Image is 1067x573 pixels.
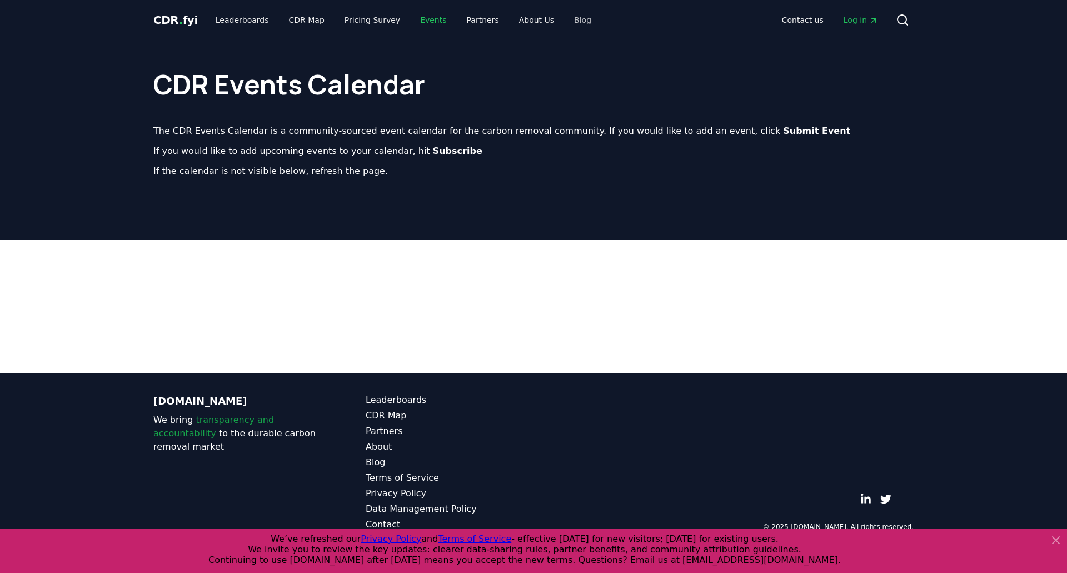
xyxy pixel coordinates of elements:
p: We bring to the durable carbon removal market [153,413,321,454]
p: © 2025 [DOMAIN_NAME]. All rights reserved. [762,522,914,531]
a: LinkedIn [860,494,871,505]
nav: Main [773,10,887,30]
span: transparency and accountability [153,415,274,439]
b: Subscribe [433,146,482,156]
a: About Us [510,10,563,30]
span: CDR fyi [153,13,198,27]
a: CDR.fyi [153,12,198,28]
a: Twitter [880,494,891,505]
b: Submit Event [783,126,850,136]
a: Blog [366,456,533,469]
a: Leaderboards [366,393,533,407]
a: Privacy Policy [366,487,533,500]
a: Leaderboards [207,10,278,30]
span: Log in [844,14,878,26]
a: Data Management Policy [366,502,533,516]
a: Partners [458,10,508,30]
a: Events [411,10,455,30]
a: Contact us [773,10,832,30]
nav: Main [207,10,600,30]
a: Contact [366,518,533,531]
a: Log in [835,10,887,30]
h1: CDR Events Calendar [153,49,914,98]
span: . [179,13,183,27]
a: Pricing Survey [336,10,409,30]
a: CDR Map [366,409,533,422]
a: Partners [366,425,533,438]
p: The CDR Events Calendar is a community-sourced event calendar for the carbon removal community. I... [153,124,914,138]
p: If the calendar is not visible below, refresh the page. [153,165,914,178]
a: Terms of Service [366,471,533,485]
p: [DOMAIN_NAME] [153,393,321,409]
a: About [366,440,533,454]
a: Blog [565,10,600,30]
a: CDR Map [280,10,333,30]
p: If you would like to add upcoming events to your calendar, hit [153,145,914,158]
